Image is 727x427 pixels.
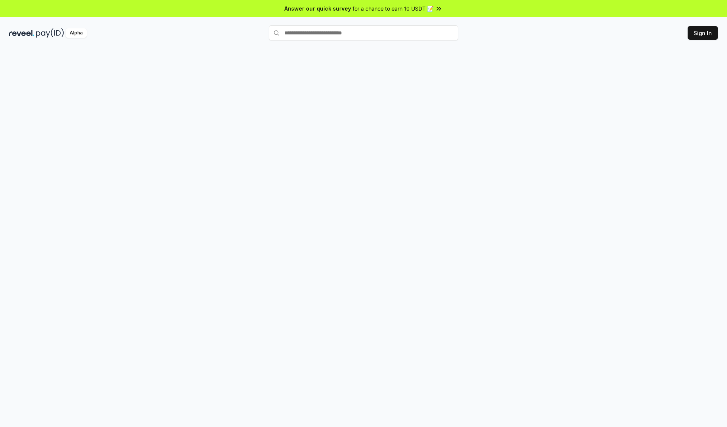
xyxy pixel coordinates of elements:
img: reveel_dark [9,28,34,38]
button: Sign In [688,26,718,40]
span: for a chance to earn 10 USDT 📝 [353,5,434,12]
img: pay_id [36,28,64,38]
div: Alpha [66,28,87,38]
span: Answer our quick survey [284,5,351,12]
